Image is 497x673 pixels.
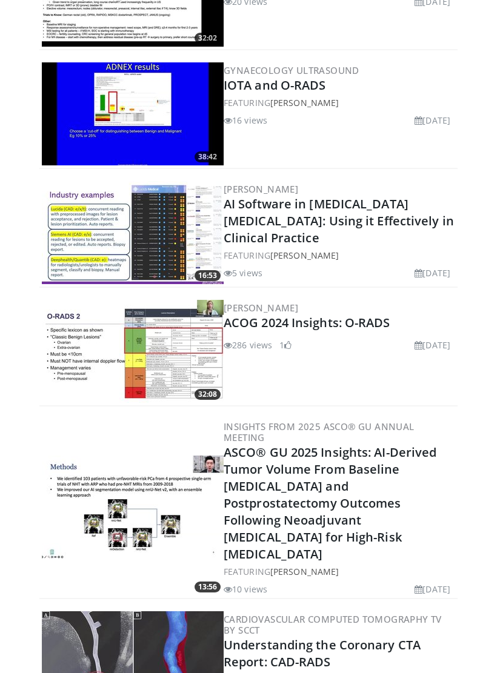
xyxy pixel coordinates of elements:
li: [DATE] [415,114,450,127]
a: 13:56 [42,456,224,559]
a: 16:53 [42,182,224,285]
a: ACOG 2024 Insights: O-RADS [224,315,390,331]
a: [PERSON_NAME] [270,566,339,578]
img: 9e9961e8-a0b4-4fc9-aa93-1e8bac541632.300x170_q85_crop-smart_upscale.jpg [42,63,224,166]
li: 10 views [224,583,267,596]
a: Understanding the Coronary CTA Report: CAD-RADS [224,637,421,671]
li: [DATE] [415,267,450,280]
li: 16 views [224,114,267,127]
a: Cardiovascular Computed Tomography TV by SCCT [224,614,442,637]
li: [DATE] [415,339,450,352]
div: FEATURING [224,566,455,579]
a: [PERSON_NAME] [270,98,339,109]
span: 38:42 [195,152,221,163]
span: 32:08 [195,390,221,400]
a: Insights from 2025 ASCO® GU Annual Meeting [224,421,415,444]
li: [DATE] [415,583,450,596]
a: 38:42 [42,63,224,166]
a: 32:08 [42,300,224,403]
li: 5 views [224,267,262,280]
a: [PERSON_NAME] [224,302,298,314]
li: 286 views [224,339,272,352]
span: 32:02 [195,33,221,44]
img: af304885-8f37-4a57-99f6-1817a7e24f5c.300x170_q85_crop-smart_upscale.jpg [42,182,224,285]
div: FEATURING [224,97,455,110]
span: 13:56 [195,582,221,593]
div: FEATURING [224,250,455,262]
img: 73575e6c-2d6c-4a4e-9908-923e4d0e93fd.300x170_q85_crop-smart_upscale.jpg [42,456,224,559]
a: [PERSON_NAME] [224,184,298,196]
li: 1 [279,339,292,352]
img: 57bfa09f-2465-4409-ba80-bbfc1ecf8ca5.300x170_q85_crop-smart_upscale.jpg [42,300,224,403]
a: [PERSON_NAME] [270,250,339,262]
a: IOTA and O-RADS [224,78,326,94]
a: Gynaecology Ultrasound [224,65,359,77]
span: 16:53 [195,271,221,282]
a: ASCO® GU 2025 Insights: AI-Derived Tumor Volume From Baseline [MEDICAL_DATA] and Postprostatectom... [224,445,436,563]
a: AI Software in [MEDICAL_DATA] [MEDICAL_DATA]: Using it Effectively in Clinical Practice [224,196,454,247]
